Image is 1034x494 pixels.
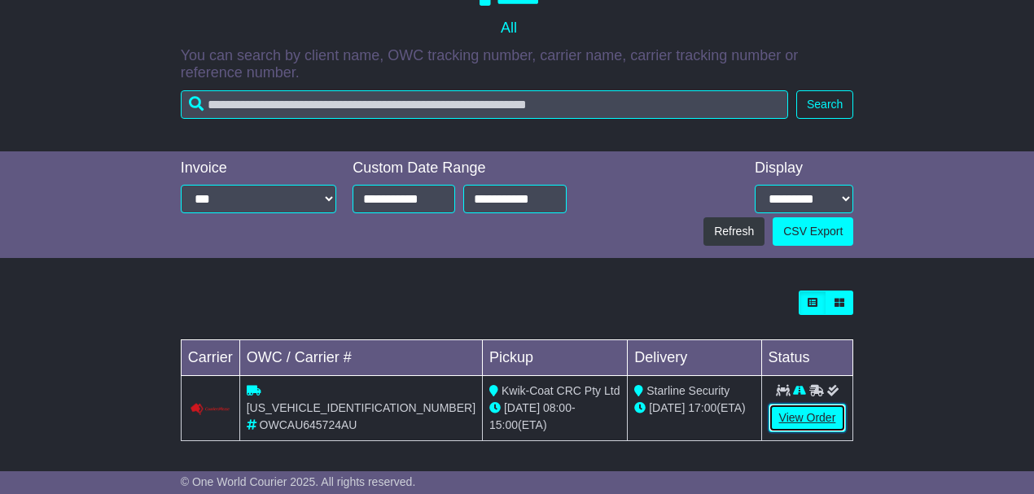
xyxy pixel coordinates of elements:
[543,401,572,414] span: 08:00
[634,400,754,417] div: (ETA)
[483,340,628,376] td: Pickup
[761,340,853,376] td: Status
[504,401,540,414] span: [DATE]
[181,340,239,376] td: Carrier
[353,160,566,177] div: Custom Date Range
[773,217,853,246] a: CSV Export
[190,403,230,416] img: Couriers_Please.png
[239,340,482,376] td: OWC / Carrier #
[628,340,761,376] td: Delivery
[769,404,847,432] a: View Order
[755,160,853,177] div: Display
[489,400,620,434] div: - (ETA)
[649,401,685,414] span: [DATE]
[502,384,620,397] span: Kwik-Coat CRC Pty Ltd
[260,418,357,431] span: OWCAU645724AU
[703,217,765,246] button: Refresh
[181,475,416,488] span: © One World Courier 2025. All rights reserved.
[181,160,337,177] div: Invoice
[181,47,854,82] p: You can search by client name, OWC tracking number, carrier name, carrier tracking number or refe...
[688,401,716,414] span: 17:00
[247,401,475,414] span: [US_VEHICLE_IDENTIFICATION_NUMBER]
[646,384,729,397] span: Starline Security
[489,418,518,431] span: 15:00
[796,90,853,119] button: Search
